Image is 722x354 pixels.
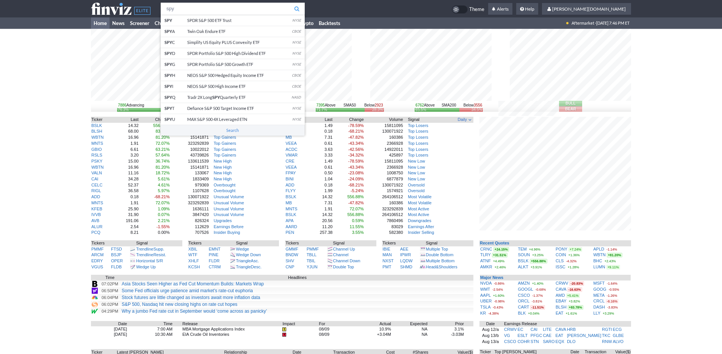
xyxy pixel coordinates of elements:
span: 6762 [415,103,424,107]
a: RIGL [91,188,101,193]
a: KR [480,311,486,315]
a: New Low [408,165,425,169]
a: AMKR [480,265,492,269]
a: Most Volatile [408,200,431,205]
a: CAVA [556,287,566,291]
a: CAI [91,177,98,181]
span: 7395 [316,103,325,107]
b: SPY [164,18,172,23]
a: CRNC [480,247,492,251]
a: ECG [613,327,622,332]
a: Unusual Volume [214,200,244,205]
span: [PERSON_NAME][DOMAIN_NAME] [552,6,626,12]
td: T [161,103,187,114]
th: Last [309,117,333,123]
a: PEN [286,230,294,235]
a: Aug 13/a [482,339,499,344]
a: Wedge Up [136,265,156,269]
a: Top Gainers [214,153,236,157]
a: GMMF [285,247,298,251]
b: SPY [164,51,172,56]
a: Upgrades [214,218,232,223]
a: APLD [594,247,605,251]
a: KFEB [91,207,102,211]
a: UBER [480,299,492,303]
a: CSCO [518,293,530,298]
a: VGUS [91,265,103,269]
a: [PERSON_NAME] [567,333,601,338]
b: SPY [164,117,172,122]
span: Trendline [136,252,153,257]
a: New Low [408,177,425,181]
td: 15141871 [170,135,209,141]
span: Theme [469,5,484,14]
a: Top Losers [408,123,428,128]
td: NYSE [288,15,305,26]
a: NVDA [480,281,492,285]
a: ALUR [91,224,102,229]
a: New High [214,165,232,169]
td: NYSE [288,114,305,125]
b: SPY [164,62,172,67]
a: WBTN [91,165,103,169]
a: MSFT [594,281,605,285]
a: DLO [567,339,576,344]
td: 1.49 [309,123,333,129]
a: APA [286,218,294,223]
a: EQX [556,339,564,344]
span: Daily [458,117,467,123]
a: TrendlineSupp. [136,247,164,251]
b: Major News [480,275,503,280]
a: VALN [91,171,102,175]
a: LUMN [594,265,605,269]
a: TrendlineResist. [136,252,166,257]
a: BSLK [91,123,102,128]
a: PMMF [91,247,103,251]
td: NYSE [288,59,305,70]
b: SPY [164,106,172,111]
th: Last [114,117,139,123]
a: AMD [556,293,565,298]
div: Above [316,103,336,108]
a: Asia Stocks Seen Higher as Fed Cut Momentum Builds: Markets Wrap [122,281,264,287]
td: SPDR S&P 500 ETF Trust [187,15,288,26]
a: Some Fed officials urge patience amid market's rate-cut euphoria [122,288,253,293]
a: WTF [188,252,197,257]
a: Overbought [214,183,235,187]
span: Desc. [251,265,262,269]
a: IBIE [382,247,390,251]
a: EC [517,327,523,332]
div: Below [464,103,482,108]
a: Unusual Volume [214,207,244,211]
span: [DATE] 7:46 PM ET [596,17,630,29]
a: Channel [333,252,349,257]
a: S&P 500, Nasdaq hit new closing highs on rate cut hopes [122,302,237,307]
a: BHC [594,258,602,263]
a: AAPL [480,293,491,298]
td: U [161,114,187,125]
a: ATNF [480,258,491,263]
span: -47.82% [348,135,364,139]
div: Below [364,103,383,108]
span: Asc. [251,258,259,263]
td: MAX S&P 500 4X Leveraged ETN [187,114,288,125]
a: GOOG [594,287,606,291]
span: 83.78% [155,129,169,133]
span: 2923 [374,103,383,107]
a: GOOGL [518,287,533,291]
a: ARCM [91,252,103,257]
a: CRWV [556,281,568,285]
a: CLS [556,258,564,263]
td: CBOE [288,26,305,37]
a: Why a jumbo Fed rate cut in September would ‘come across as panicky’ [122,309,267,314]
a: NXST [382,258,393,263]
a: FPAY [286,171,296,175]
b: SPY [164,84,172,89]
a: Overbought [214,188,235,193]
a: BLK [518,311,526,315]
a: MB [286,135,292,139]
td: 7.31 [309,135,333,141]
a: PMMF [307,247,319,251]
a: CAE [543,333,551,338]
a: CAI [531,327,537,332]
